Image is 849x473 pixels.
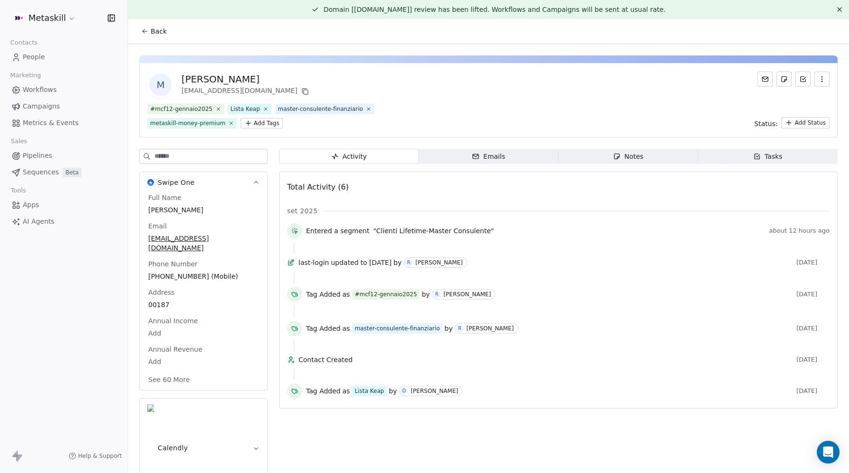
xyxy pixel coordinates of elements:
[343,386,350,396] span: as
[355,324,440,333] div: master-consulente-finanziario
[158,178,195,187] span: Swipe One
[343,290,350,299] span: as
[23,151,52,161] span: Pipelines
[8,99,120,114] a: Campaigns
[6,68,45,82] span: Marketing
[146,345,204,354] span: Annual Revenue
[146,221,169,231] span: Email
[150,119,226,127] div: metaskill-money-premium
[458,325,461,332] div: R
[298,355,793,364] span: Contact Created
[7,183,30,198] span: Tools
[373,226,494,236] span: "Clienti Lifetime-Master Consulente"
[23,167,59,177] span: Sequences
[148,234,259,253] span: [EMAIL_ADDRESS][DOMAIN_NAME]
[23,101,60,111] span: Campaigns
[241,118,283,128] button: Add Tags
[389,386,397,396] span: by
[443,291,491,298] div: [PERSON_NAME]
[753,152,783,162] div: Tasks
[146,288,177,297] span: Address
[298,258,329,267] span: last-login
[23,200,39,210] span: Apps
[306,386,341,396] span: Tag Added
[146,316,200,326] span: Annual Income
[613,152,643,162] div: Notes
[143,371,196,388] button: See 60 More
[343,324,350,333] span: as
[231,105,260,113] div: Lista Keap
[148,357,259,366] span: Add
[8,82,120,98] a: Workflows
[140,193,267,390] div: Swipe OneSwipe One
[148,205,259,215] span: [PERSON_NAME]
[472,152,505,162] div: Emails
[23,118,79,128] span: Metrics & Events
[11,10,78,26] button: Metaskill
[158,443,188,453] span: Calendly
[411,388,458,394] div: [PERSON_NAME]
[8,197,120,213] a: Apps
[140,172,267,193] button: Swipe OneSwipe One
[181,86,311,97] div: [EMAIL_ADDRESS][DOMAIN_NAME]
[781,117,830,128] button: Add Status
[287,182,349,191] span: Total Activity (6)
[402,387,406,395] div: D
[422,290,430,299] span: by
[23,85,57,95] span: Workflows
[7,134,31,148] span: Sales
[796,291,830,298] span: [DATE]
[769,227,830,235] span: about 12 hours ago
[324,6,666,13] span: Domain [[DOMAIN_NAME]] review has been lifted. Workflows and Campaigns will be sent at usual rate.
[754,119,777,128] span: Status:
[13,12,25,24] img: AVATAR%20METASKILL%20-%20Colori%20Positivo.png
[146,259,199,269] span: Phone Number
[149,73,172,96] span: M
[8,164,120,180] a: SequencesBeta
[147,179,154,186] img: Swipe One
[444,324,452,333] span: by
[796,356,830,364] span: [DATE]
[407,259,410,266] div: R
[23,217,54,227] span: AI Agents
[148,272,259,281] span: [PHONE_NUMBER] (Mobile)
[146,193,183,202] span: Full Name
[796,387,830,395] span: [DATE]
[8,148,120,164] a: Pipelines
[6,36,42,50] span: Contacts
[466,325,514,332] div: [PERSON_NAME]
[306,226,370,236] span: Entered a segment
[355,387,384,395] div: Lista Keap
[8,214,120,229] a: AI Agents
[278,105,363,113] div: master-consulente-finanziario
[8,49,120,65] a: People
[817,441,840,464] div: Open Intercom Messenger
[394,258,402,267] span: by
[148,300,259,309] span: 00187
[8,115,120,131] a: Metrics & Events
[331,258,367,267] span: updated to
[306,290,341,299] span: Tag Added
[435,291,439,298] div: R
[796,259,830,266] span: [DATE]
[287,206,317,216] span: set 2025
[63,168,81,177] span: Beta
[181,73,311,86] div: [PERSON_NAME]
[151,27,167,36] span: Back
[23,52,45,62] span: People
[135,23,172,40] button: Back
[78,452,122,460] span: Help & Support
[796,325,830,332] span: [DATE]
[306,324,341,333] span: Tag Added
[415,259,463,266] div: [PERSON_NAME]
[355,290,417,299] div: #mcf12-gennaio2025
[69,452,122,460] a: Help & Support
[148,328,259,338] span: Add
[150,105,213,113] div: #mcf12-gennaio2025
[369,258,391,267] span: [DATE]
[28,12,66,24] span: Metaskill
